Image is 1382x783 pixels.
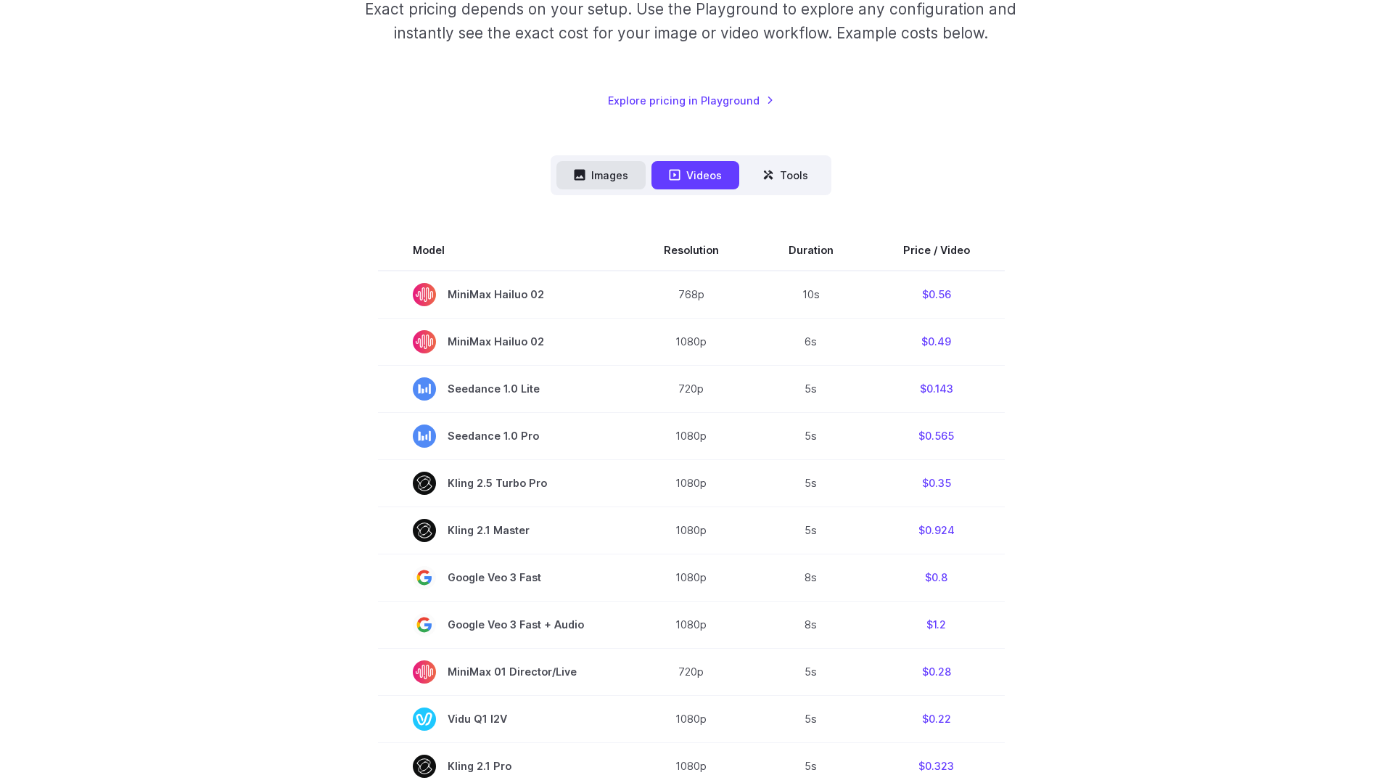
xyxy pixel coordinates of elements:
span: Google Veo 3 Fast + Audio [413,613,594,636]
td: $0.924 [868,507,1005,554]
td: 10s [754,271,868,319]
td: 1080p [629,601,754,648]
span: Seedance 1.0 Pro [413,425,594,448]
td: $0.8 [868,554,1005,601]
th: Resolution [629,230,754,271]
td: $0.49 [868,318,1005,365]
td: 5s [754,459,868,507]
button: Videos [651,161,739,189]
span: MiniMax Hailuo 02 [413,330,594,353]
td: 6s [754,318,868,365]
td: 1080p [629,695,754,742]
span: Kling 2.1 Pro [413,755,594,778]
td: $0.565 [868,412,1005,459]
td: 1080p [629,554,754,601]
button: Tools [745,161,826,189]
span: MiniMax 01 Director/Live [413,660,594,684]
td: 720p [629,365,754,412]
td: 5s [754,507,868,554]
td: 5s [754,412,868,459]
td: 8s [754,601,868,648]
td: 8s [754,554,868,601]
span: Kling 2.5 Turbo Pro [413,472,594,495]
span: Kling 2.1 Master [413,519,594,542]
td: 1080p [629,459,754,507]
td: 5s [754,648,868,695]
td: $0.143 [868,365,1005,412]
td: 1080p [629,507,754,554]
span: Vidu Q1 I2V [413,708,594,731]
td: 720p [629,648,754,695]
th: Price / Video [868,230,1005,271]
td: 768p [629,271,754,319]
th: Model [378,230,629,271]
th: Duration [754,230,868,271]
td: $1.2 [868,601,1005,648]
span: Google Veo 3 Fast [413,566,594,589]
td: 1080p [629,318,754,365]
span: MiniMax Hailuo 02 [413,283,594,306]
td: 5s [754,365,868,412]
span: Seedance 1.0 Lite [413,377,594,401]
td: $0.56 [868,271,1005,319]
td: 1080p [629,412,754,459]
button: Images [556,161,646,189]
td: $0.35 [868,459,1005,507]
a: Explore pricing in Playground [608,92,774,109]
td: $0.22 [868,695,1005,742]
td: $0.28 [868,648,1005,695]
td: 5s [754,695,868,742]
